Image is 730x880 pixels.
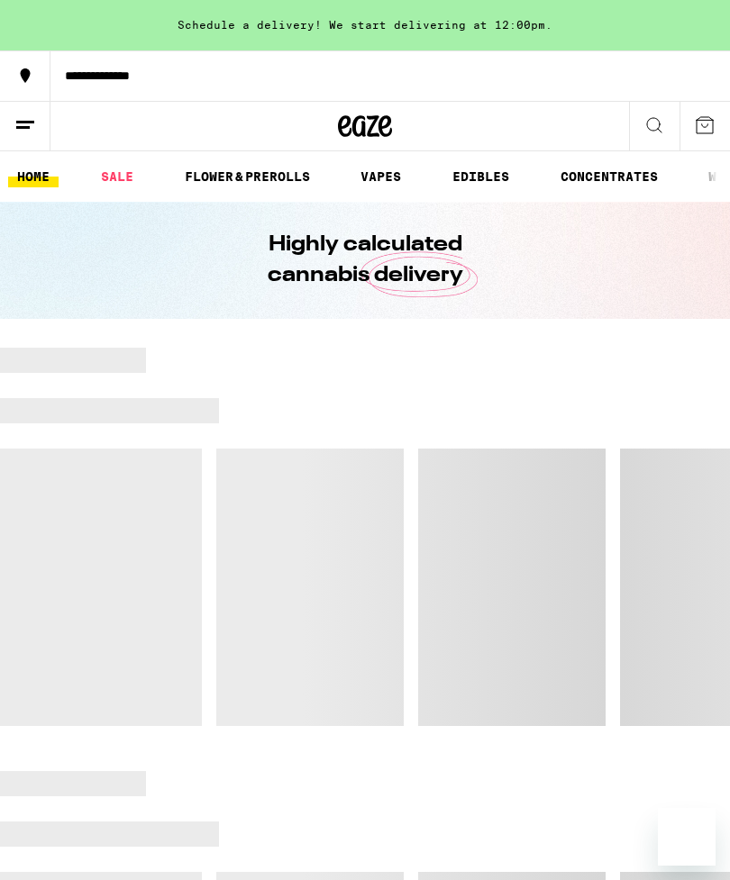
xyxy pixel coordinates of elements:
[8,166,59,187] a: HOME
[351,166,410,187] a: VAPES
[443,166,518,187] a: EDIBLES
[176,166,319,187] a: FLOWER & PREROLLS
[92,166,142,187] a: SALE
[658,808,716,866] iframe: Button to launch messaging window
[552,166,667,187] a: CONCENTRATES
[216,230,514,291] h1: Highly calculated cannabis delivery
